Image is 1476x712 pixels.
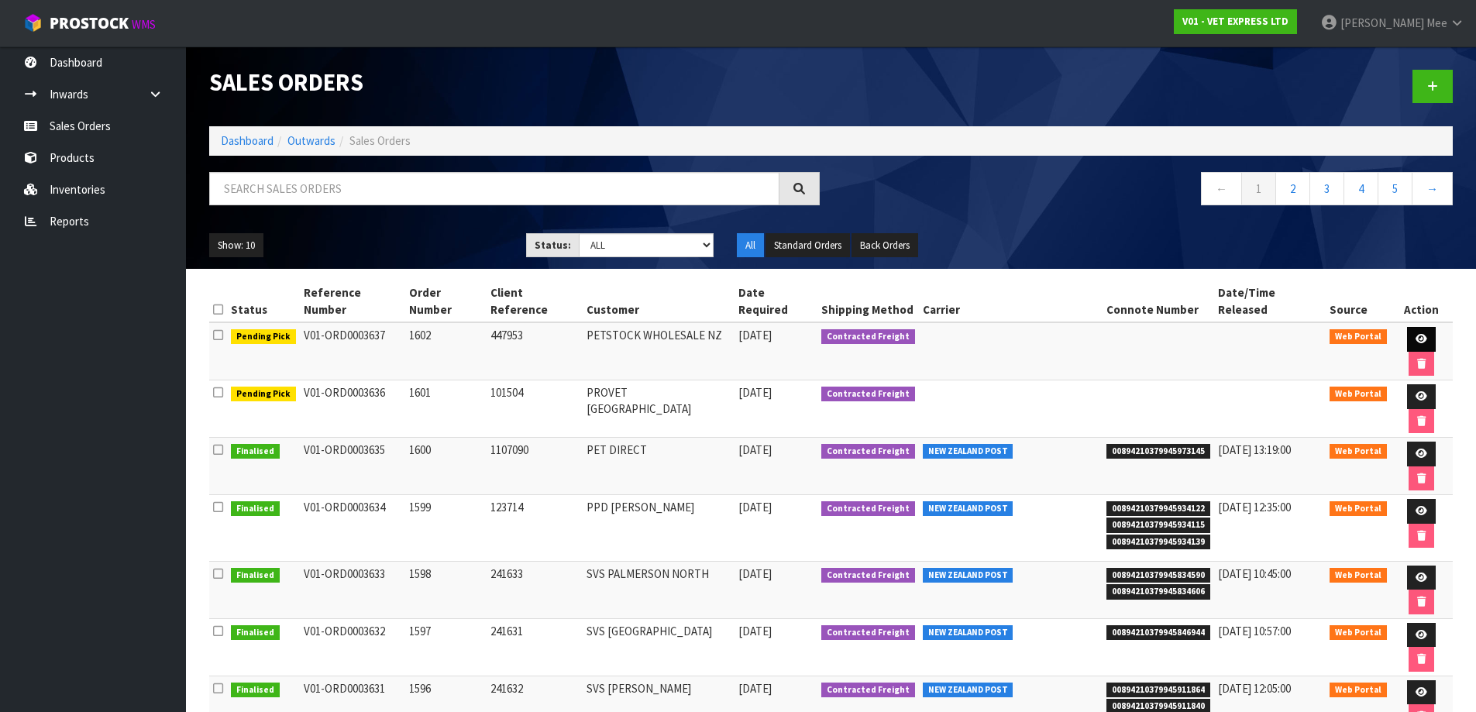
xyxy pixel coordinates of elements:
[1218,566,1291,581] span: [DATE] 10:45:00
[1218,681,1291,696] span: [DATE] 12:05:00
[1218,442,1291,457] span: [DATE] 13:19:00
[23,13,43,33] img: cube-alt.png
[300,495,406,562] td: V01-ORD0003634
[1106,535,1210,550] span: 00894210379945934139
[738,500,772,514] span: [DATE]
[821,568,915,583] span: Contracted Freight
[1330,329,1387,345] span: Web Portal
[1103,280,1214,322] th: Connote Number
[738,328,772,342] span: [DATE]
[821,444,915,459] span: Contracted Freight
[738,681,772,696] span: [DATE]
[300,618,406,676] td: V01-ORD0003632
[287,133,335,148] a: Outwards
[821,501,915,517] span: Contracted Freight
[583,561,735,618] td: SVS PALMERSON NORTH
[735,280,817,322] th: Date Required
[1106,518,1210,533] span: 00894210379945934115
[821,683,915,698] span: Contracted Freight
[1330,444,1387,459] span: Web Portal
[738,385,772,400] span: [DATE]
[1340,15,1424,30] span: [PERSON_NAME]
[1426,15,1447,30] span: Mee
[50,13,129,33] span: ProStock
[738,624,772,638] span: [DATE]
[1309,172,1344,205] a: 3
[1412,172,1453,205] a: →
[209,70,820,95] h1: Sales Orders
[487,618,583,676] td: 241631
[535,239,571,252] strong: Status:
[300,380,406,438] td: V01-ORD0003636
[1275,172,1310,205] a: 2
[487,380,583,438] td: 101504
[300,280,406,322] th: Reference Number
[583,438,735,495] td: PET DIRECT
[487,561,583,618] td: 241633
[821,625,915,641] span: Contracted Freight
[843,172,1454,210] nav: Page navigation
[583,618,735,676] td: SVS [GEOGRAPHIC_DATA]
[1330,683,1387,698] span: Web Portal
[231,625,280,641] span: Finalised
[919,280,1103,322] th: Carrier
[405,561,487,618] td: 1598
[923,501,1013,517] span: NEW ZEALAND POST
[821,387,915,402] span: Contracted Freight
[227,280,300,322] th: Status
[349,133,411,148] span: Sales Orders
[923,444,1013,459] span: NEW ZEALAND POST
[231,501,280,517] span: Finalised
[405,380,487,438] td: 1601
[209,172,779,205] input: Search sales orders
[1391,280,1453,322] th: Action
[487,322,583,380] td: 447953
[209,233,263,258] button: Show: 10
[1218,500,1291,514] span: [DATE] 12:35:00
[737,233,764,258] button: All
[1378,172,1412,205] a: 5
[1106,501,1210,517] span: 00894210379945934122
[300,561,406,618] td: V01-ORD0003633
[231,568,280,583] span: Finalised
[1330,501,1387,517] span: Web Portal
[1330,568,1387,583] span: Web Portal
[231,329,296,345] span: Pending Pick
[300,438,406,495] td: V01-ORD0003635
[132,17,156,32] small: WMS
[1326,280,1391,322] th: Source
[923,625,1013,641] span: NEW ZEALAND POST
[487,438,583,495] td: 1107090
[1106,683,1210,698] span: 00894210379945911864
[821,329,915,345] span: Contracted Freight
[1201,172,1242,205] a: ←
[1106,625,1210,641] span: 00894210379945846944
[1106,584,1210,600] span: 00894210379945834606
[487,280,583,322] th: Client Reference
[766,233,850,258] button: Standard Orders
[1214,280,1326,322] th: Date/Time Released
[405,322,487,380] td: 1602
[405,280,487,322] th: Order Number
[583,380,735,438] td: PROVET [GEOGRAPHIC_DATA]
[1241,172,1276,205] a: 1
[852,233,918,258] button: Back Orders
[583,322,735,380] td: PETSTOCK WHOLESALE NZ
[1106,568,1210,583] span: 00894210379945834590
[405,618,487,676] td: 1597
[300,322,406,380] td: V01-ORD0003637
[1344,172,1378,205] a: 4
[1106,444,1210,459] span: 00894210379945973145
[923,683,1013,698] span: NEW ZEALAND POST
[1330,625,1387,641] span: Web Portal
[487,495,583,562] td: 123714
[1330,387,1387,402] span: Web Portal
[738,442,772,457] span: [DATE]
[738,566,772,581] span: [DATE]
[1218,624,1291,638] span: [DATE] 10:57:00
[221,133,274,148] a: Dashboard
[583,495,735,562] td: PPD [PERSON_NAME]
[817,280,919,322] th: Shipping Method
[405,495,487,562] td: 1599
[1182,15,1288,28] strong: V01 - VET EXPRESS LTD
